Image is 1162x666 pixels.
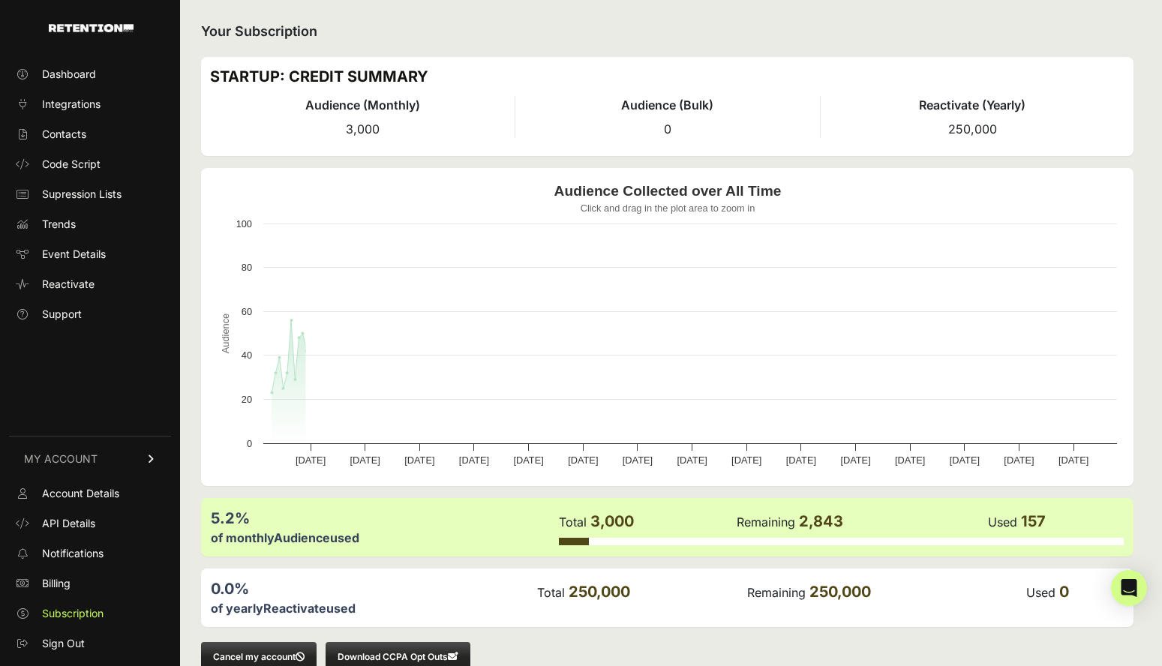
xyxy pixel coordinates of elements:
a: Support [9,302,171,326]
h2: Your Subscription [201,21,1133,42]
a: API Details [9,511,171,535]
a: Notifications [9,541,171,565]
text: 20 [242,394,252,405]
label: Audience [274,530,330,545]
span: Notifications [42,546,104,561]
text: Audience [220,313,231,353]
text: Audience Collected over All Time [554,183,782,199]
h3: STARTUP: CREDIT SUMMARY [210,66,1124,87]
text: 0 [247,438,252,449]
label: Used [1026,585,1055,600]
text: [DATE] [404,454,434,466]
span: 3,000 [346,121,380,136]
text: [DATE] [623,454,653,466]
text: [DATE] [786,454,816,466]
text: [DATE] [1004,454,1034,466]
svg: Audience Collected over All Time [210,177,1124,477]
text: 100 [236,218,252,229]
a: MY ACCOUNT [9,436,171,481]
text: [DATE] [677,454,707,466]
text: [DATE] [513,454,543,466]
a: Subscription [9,601,171,625]
text: [DATE] [1058,454,1088,466]
div: 5.2% [211,508,557,529]
span: Reactivate [42,277,95,292]
span: Dashboard [42,67,96,82]
label: Remaining [737,514,795,529]
label: Total [537,585,565,600]
text: [DATE] [950,454,980,466]
span: Subscription [42,606,104,621]
h4: Audience (Monthly) [210,96,515,114]
span: 250,000 [948,121,997,136]
h4: Reactivate (Yearly) [821,96,1124,114]
span: Contacts [42,127,86,142]
span: MY ACCOUNT [24,451,98,466]
span: Code Script [42,157,101,172]
text: [DATE] [350,454,380,466]
text: [DATE] [731,454,761,466]
span: Integrations [42,97,101,112]
a: Account Details [9,481,171,505]
label: Reactivate [263,601,326,616]
span: 157 [1021,512,1046,530]
span: Trends [42,217,76,232]
text: Click and drag in the plot area to zoom in [581,202,755,214]
span: 0 [664,121,671,136]
span: Account Details [42,486,119,501]
span: Billing [42,576,71,591]
span: 250,000 [809,583,871,601]
span: 250,000 [569,583,630,601]
a: Reactivate [9,272,171,296]
a: Billing [9,571,171,595]
div: Open Intercom Messenger [1111,570,1147,606]
span: API Details [42,516,95,531]
div: of yearly used [211,599,536,617]
a: Supression Lists [9,182,171,206]
a: Code Script [9,152,171,176]
text: 80 [242,262,252,273]
a: Contacts [9,122,171,146]
text: [DATE] [895,454,925,466]
span: 3,000 [590,512,634,530]
span: Support [42,307,82,322]
label: Total [559,514,587,529]
text: [DATE] [296,454,326,466]
a: Trends [9,212,171,236]
span: Sign Out [42,636,85,651]
a: Sign Out [9,631,171,655]
div: of monthly used [211,529,557,547]
label: Remaining [747,585,806,600]
span: Supression Lists [42,187,122,202]
a: Integrations [9,92,171,116]
text: 60 [242,306,252,317]
text: 40 [242,349,252,361]
span: 0 [1059,583,1069,601]
div: 0.0% [211,578,536,599]
text: [DATE] [568,454,598,466]
text: [DATE] [459,454,489,466]
span: Event Details [42,247,106,262]
label: Used [988,514,1017,529]
span: 2,843 [799,512,843,530]
a: Event Details [9,242,171,266]
a: Dashboard [9,62,171,86]
text: [DATE] [840,454,870,466]
h4: Audience (Bulk) [515,96,819,114]
img: Retention.com [49,24,134,32]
